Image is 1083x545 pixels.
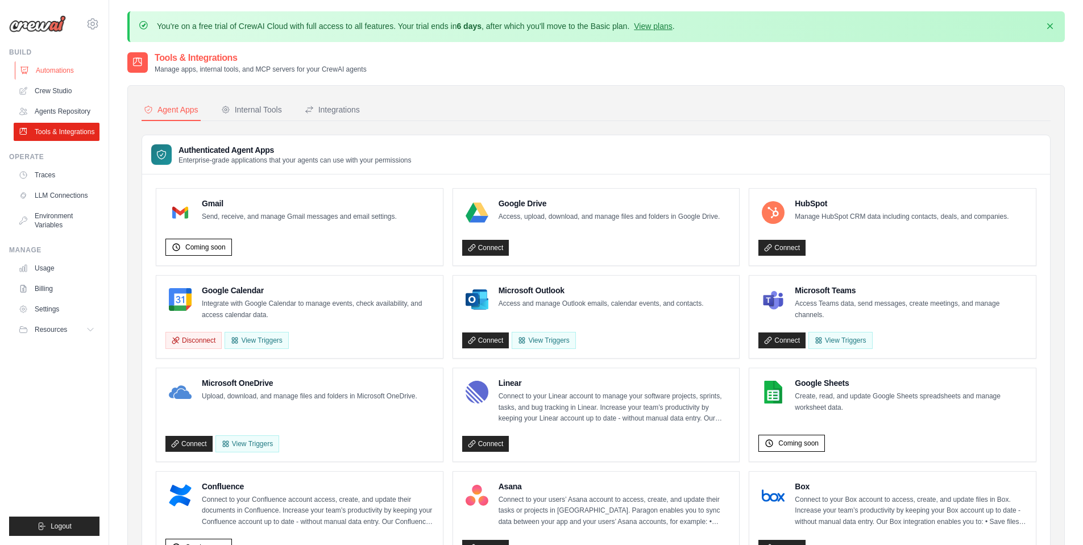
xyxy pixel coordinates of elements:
[155,65,367,74] p: Manage apps, internal tools, and MCP servers for your CrewAI agents
[202,377,417,389] h4: Microsoft OneDrive
[762,201,785,224] img: HubSpot Logo
[165,332,222,349] button: Disconnect
[762,381,785,403] img: Google Sheets Logo
[14,186,99,205] a: LLM Connections
[144,104,198,115] div: Agent Apps
[51,522,72,531] span: Logout
[778,439,819,448] span: Coming soon
[758,240,806,256] a: Connect
[758,332,806,348] a: Connect
[225,332,288,349] button: View Triggers
[499,494,731,528] p: Connect to your users’ Asana account to access, create, and update their tasks or projects in [GE...
[202,494,434,528] p: Connect to your Confluence account access, create, and update their documents in Confluence. Incr...
[14,259,99,277] a: Usage
[762,484,785,507] img: Box Logo
[808,332,872,349] : View Triggers
[15,61,101,80] a: Automations
[14,102,99,120] a: Agents Repository
[499,391,731,425] p: Connect to your Linear account to manage your software projects, sprints, tasks, and bug tracking...
[179,156,412,165] p: Enterprise-grade applications that your agents can use with your permissions
[157,20,675,32] p: You're on a free trial of CrewAI Cloud with full access to all features. Your trial ends in , aft...
[512,332,575,349] : View Triggers
[169,288,192,311] img: Google Calendar Logo
[14,123,99,141] a: Tools & Integrations
[762,288,785,311] img: Microsoft Teams Logo
[142,99,201,121] button: Agent Apps
[499,211,720,223] p: Access, upload, download, and manage files and folders in Google Drive.
[9,152,99,161] div: Operate
[202,481,434,492] h4: Confluence
[9,48,99,57] div: Build
[795,285,1027,296] h4: Microsoft Teams
[169,201,192,224] img: Gmail Logo
[202,285,434,296] h4: Google Calendar
[14,300,99,318] a: Settings
[462,436,509,452] a: Connect
[795,198,1009,209] h4: HubSpot
[202,298,434,321] p: Integrate with Google Calendar to manage events, check availability, and access calendar data.
[462,240,509,256] a: Connect
[795,391,1027,413] p: Create, read, and update Google Sheets spreadsheets and manage worksheet data.
[9,246,99,255] div: Manage
[462,332,509,348] a: Connect
[795,494,1027,528] p: Connect to your Box account to access, create, and update files in Box. Increase your team’s prod...
[155,51,367,65] h2: Tools & Integrations
[185,243,226,252] span: Coming soon
[202,211,397,223] p: Send, receive, and manage Gmail messages and email settings.
[14,280,99,298] a: Billing
[795,298,1027,321] p: Access Teams data, send messages, create meetings, and manage channels.
[499,198,720,209] h4: Google Drive
[795,377,1027,389] h4: Google Sheets
[499,285,704,296] h4: Microsoft Outlook
[466,484,488,507] img: Asana Logo
[179,144,412,156] h3: Authenticated Agent Apps
[795,481,1027,492] h4: Box
[466,381,488,403] img: Linear Logo
[202,391,417,402] p: Upload, download, and manage files and folders in Microsoft OneDrive.
[221,104,282,115] div: Internal Tools
[169,381,192,403] img: Microsoft OneDrive Logo
[499,481,731,492] h4: Asana
[14,321,99,339] button: Resources
[305,104,360,115] div: Integrations
[302,99,362,121] button: Integrations
[215,435,279,452] : View Triggers
[219,99,284,121] button: Internal Tools
[14,166,99,184] a: Traces
[466,201,488,224] img: Google Drive Logo
[35,325,67,334] span: Resources
[499,377,731,389] h4: Linear
[466,288,488,311] img: Microsoft Outlook Logo
[457,22,482,31] strong: 6 days
[499,298,704,310] p: Access and manage Outlook emails, calendar events, and contacts.
[169,484,192,507] img: Confluence Logo
[9,15,66,32] img: Logo
[14,82,99,100] a: Crew Studio
[165,436,213,452] a: Connect
[795,211,1009,223] p: Manage HubSpot CRM data including contacts, deals, and companies.
[634,22,672,31] a: View plans
[14,207,99,234] a: Environment Variables
[9,517,99,536] button: Logout
[202,198,397,209] h4: Gmail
